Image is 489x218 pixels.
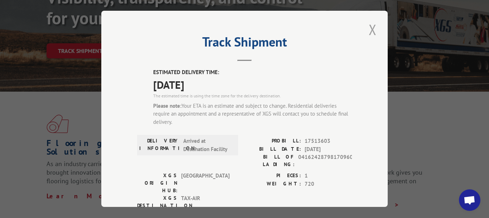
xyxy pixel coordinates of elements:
label: PIECES: [245,172,301,180]
div: Your ETA is an estimate and subject to change. Residential deliveries require an appointment and ... [153,102,352,126]
span: 04162428798170960 [298,154,352,169]
label: PROBILL: [245,137,301,146]
label: XGS ORIGIN HUB: [137,172,178,195]
span: [DATE] [153,77,352,93]
span: 17513603 [305,137,352,146]
span: TAX-AIR [181,195,229,217]
span: 1 [305,172,352,180]
button: Close modal [367,20,379,39]
label: ESTIMATED DELIVERY TIME: [153,69,352,77]
label: WEIGHT: [245,180,301,188]
span: [GEOGRAPHIC_DATA] [181,172,229,195]
a: Open chat [459,189,480,211]
label: DELIVERY INFORMATION: [139,137,180,154]
strong: Please note: [153,102,181,109]
span: [DATE] [305,145,352,154]
label: XGS DESTINATION HUB: [137,195,178,217]
span: Arrived at Destination Facility [183,137,232,154]
h2: Track Shipment [137,37,352,50]
label: BILL OF LADING: [245,154,295,169]
div: The estimated time is using the time zone for the delivery destination. [153,93,352,99]
label: BILL DATE: [245,145,301,154]
span: 720 [305,180,352,188]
